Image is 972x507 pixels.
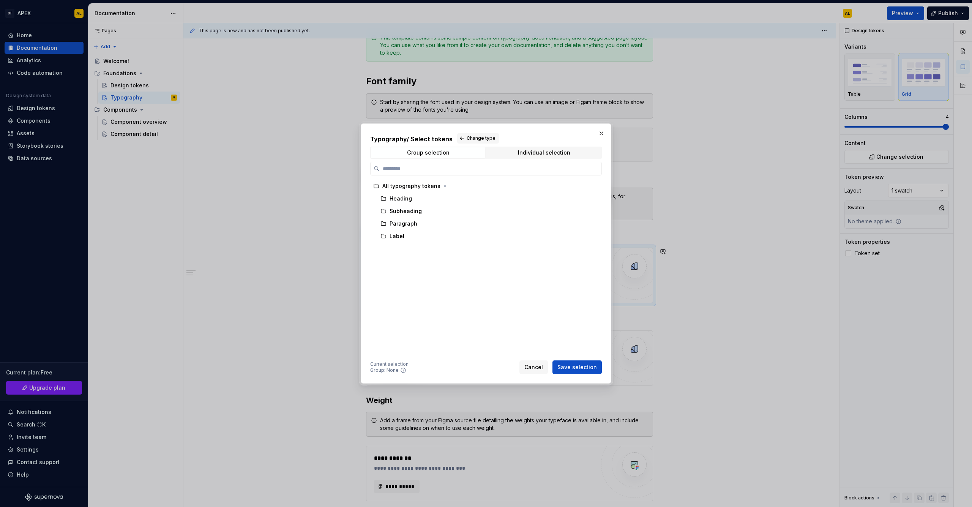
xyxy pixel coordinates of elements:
[390,232,404,240] div: Label
[370,133,602,144] h2: Typography / Select tokens
[457,133,499,144] button: Change type
[552,360,602,374] button: Save selection
[370,367,399,373] div: Group: None
[382,182,440,190] div: All typography tokens
[518,150,570,156] div: Individual selection
[390,220,417,227] div: Paragraph
[467,135,495,141] span: Change type
[407,150,450,156] div: Group selection
[557,363,597,371] span: Save selection
[524,363,543,371] span: Cancel
[390,207,422,215] div: Subheading
[390,195,412,202] div: Heading
[370,361,410,367] div: Current selection :
[519,360,548,374] button: Cancel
